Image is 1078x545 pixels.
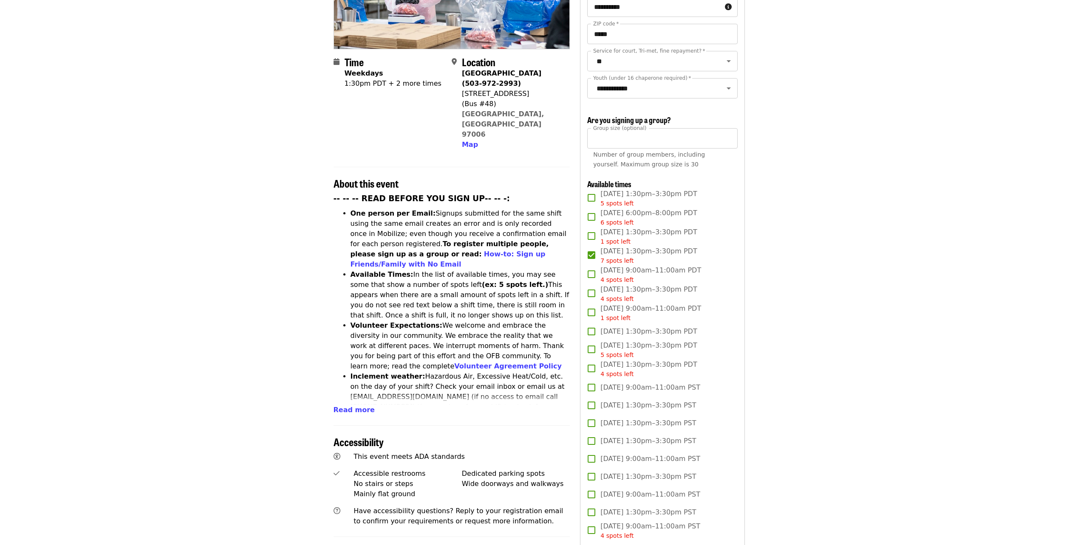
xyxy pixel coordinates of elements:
span: [DATE] 1:30pm–3:30pm PDT [600,227,697,246]
div: No stairs or steps [354,479,462,489]
strong: [GEOGRAPHIC_DATA] (503-972-2993) [462,69,541,87]
strong: To register multiple people, please sign up as a group or read: [351,240,549,258]
span: Accessibility [334,434,384,449]
li: We welcome and embrace the diversity in our community. We embrace the reality that we work at dif... [351,320,570,371]
i: calendar icon [334,58,340,66]
span: 7 spots left [600,257,634,264]
span: 4 spots left [600,532,634,539]
div: Accessible restrooms [354,469,462,479]
span: [DATE] 1:30pm–3:30pm PDT [600,340,697,360]
span: [DATE] 1:30pm–3:30pm PST [600,418,696,428]
div: [STREET_ADDRESS] [462,89,563,99]
strong: -- -- -- READ BEFORE YOU SIGN UP-- -- -: [334,194,510,203]
span: Location [462,54,495,69]
strong: Inclement weather: [351,372,425,380]
span: About this event [334,176,399,191]
div: (Bus #48) [462,99,563,109]
span: [DATE] 9:00am–11:00am PDT [600,265,701,284]
span: 4 spots left [600,371,634,377]
span: Have accessibility questions? Reply to your registration email to confirm your requirements or re... [354,507,563,525]
span: This event meets ADA standards [354,452,465,461]
span: Number of group members, including yourself. Maximum group size is 30 [593,151,705,168]
span: [DATE] 1:30pm–3:30pm PDT [600,326,697,337]
span: 5 spots left [600,351,634,358]
span: [DATE] 1:30pm–3:30pm PST [600,507,696,517]
span: [DATE] 9:00am–11:00am PST [600,521,700,540]
div: 1:30pm PDT + 2 more times [345,79,441,89]
strong: One person per Email: [351,209,436,217]
span: Available times [587,178,631,189]
li: In the list of available times, you may see some that show a number of spots left This appears wh... [351,270,570,320]
label: Service for court, Tri-met, fine repayment? [593,48,705,53]
span: [DATE] 9:00am–11:00am PST [600,489,700,500]
span: 1 spot left [600,315,631,321]
a: Volunteer Agreement Policy [454,362,562,370]
span: Map [462,140,478,149]
span: Are you signing up a group? [587,114,671,125]
span: [DATE] 1:30pm–3:30pm PST [600,472,696,482]
a: How-to: Sign up Friends/Family with No Email [351,250,546,268]
span: [DATE] 1:30pm–3:30pm PDT [600,360,697,379]
span: 5 spots left [600,200,634,207]
span: 4 spots left [600,295,634,302]
i: map-marker-alt icon [452,58,457,66]
i: check icon [334,469,340,478]
div: Dedicated parking spots [462,469,570,479]
span: [DATE] 1:30pm–3:30pm PST [600,436,696,446]
i: universal-access icon [334,452,340,461]
label: Youth (under 16 chaperone required) [593,76,691,81]
span: 1 spot left [600,238,631,245]
button: Map [462,140,478,150]
strong: Weekdays [345,69,383,77]
div: Wide doorways and walkways [462,479,570,489]
span: [DATE] 1:30pm–3:30pm PDT [600,246,697,265]
label: ZIP code [593,21,619,26]
button: Open [723,55,735,67]
input: [object Object] [587,128,737,149]
span: [DATE] 1:30pm–3:30pm PDT [600,284,697,303]
li: Hazardous Air, Excessive Heat/Cold, etc. on the day of your shift? Check your email inbox or emai... [351,371,570,422]
span: [DATE] 1:30pm–3:30pm PDT [600,189,697,208]
div: Mainly flat ground [354,489,462,499]
input: ZIP code [587,24,737,44]
span: Time [345,54,364,69]
span: [DATE] 6:00pm–8:00pm PDT [600,208,697,227]
span: [DATE] 1:30pm–3:30pm PST [600,400,696,410]
strong: Volunteer Expectations: [351,321,443,329]
span: 6 spots left [600,219,634,226]
span: Read more [334,406,375,414]
button: Open [723,82,735,94]
i: question-circle icon [334,507,340,515]
span: 4 spots left [600,276,634,283]
span: [DATE] 9:00am–11:00am PST [600,454,700,464]
span: [DATE] 9:00am–11:00am PST [600,382,700,393]
span: Group size (optional) [593,125,646,131]
strong: Available Times: [351,270,413,278]
strong: (ex: 5 spots left.) [482,281,548,289]
i: circle-info icon [725,3,732,11]
li: Signups submitted for the same shift using the same email creates an error and is only recorded o... [351,208,570,270]
span: [DATE] 9:00am–11:00am PDT [600,303,701,323]
button: Read more [334,405,375,415]
a: [GEOGRAPHIC_DATA], [GEOGRAPHIC_DATA] 97006 [462,110,544,138]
